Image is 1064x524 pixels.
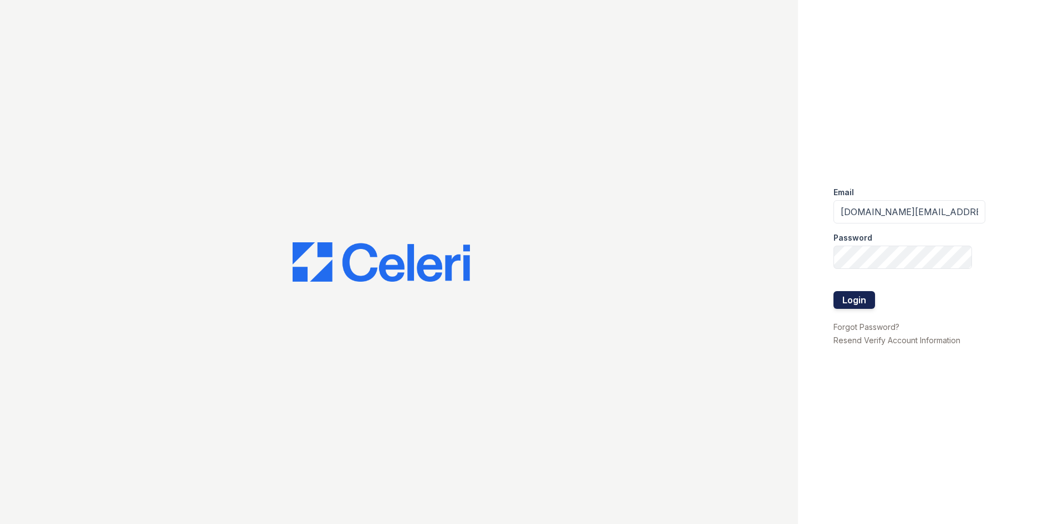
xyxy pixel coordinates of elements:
[833,335,960,345] a: Resend Verify Account Information
[293,242,470,282] img: CE_Logo_Blue-a8612792a0a2168367f1c8372b55b34899dd931a85d93a1a3d3e32e68fde9ad4.png
[833,322,899,332] a: Forgot Password?
[833,187,854,198] label: Email
[833,291,875,309] button: Login
[833,232,872,243] label: Password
